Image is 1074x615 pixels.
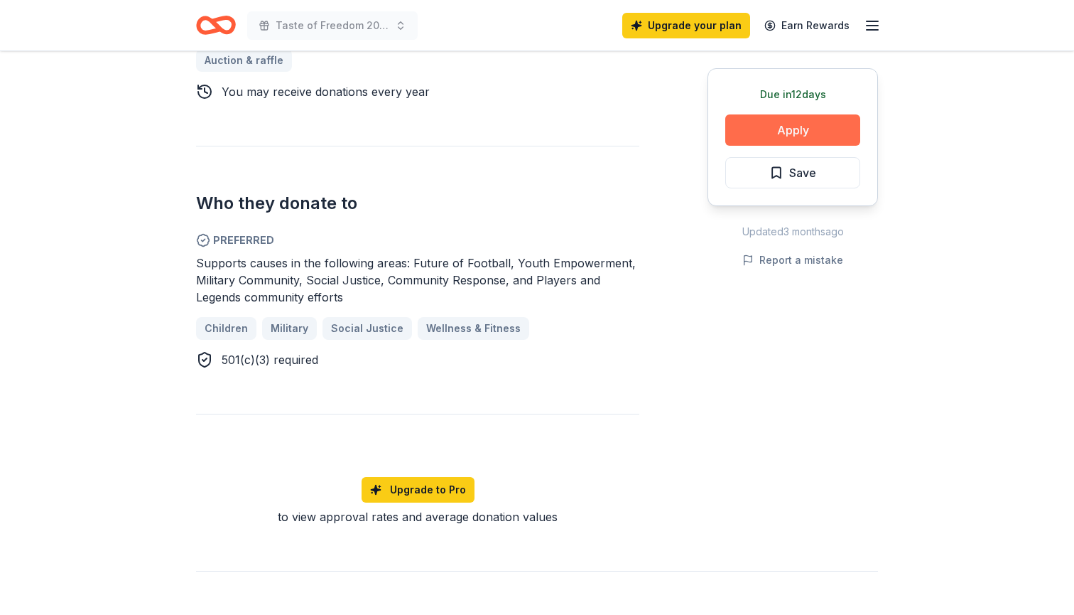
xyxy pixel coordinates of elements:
button: Apply [725,114,860,146]
span: Wellness & Fitness [426,320,521,337]
a: Military [262,317,317,340]
a: Wellness & Fitness [418,317,529,340]
span: Taste of Freedom 2025 [276,17,389,34]
div: You may receive donations every year [222,83,430,100]
span: 501(c)(3) required [222,353,318,367]
span: Preferred [196,232,639,249]
a: Upgrade to Pro [362,477,474,503]
span: Military [271,320,308,337]
span: Children [205,320,248,337]
a: Social Justice [322,317,412,340]
a: Earn Rewards [756,13,858,38]
span: Supports causes in the following areas: Future of Football, Youth Empowerment, Military Community... [196,256,636,304]
button: Taste of Freedom 2025 [247,11,418,40]
button: Save [725,157,860,188]
h2: Who they donate to [196,192,639,215]
div: Due in 12 days [725,86,860,103]
span: Social Justice [331,320,403,337]
a: Home [196,9,236,42]
button: Report a mistake [742,252,843,269]
div: Updated 3 months ago [707,223,878,240]
span: Save [789,164,816,182]
a: Children [196,317,256,340]
a: Upgrade your plan [622,13,750,38]
a: Auction & raffle [196,49,292,72]
div: to view approval rates and average donation values [196,508,639,525]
